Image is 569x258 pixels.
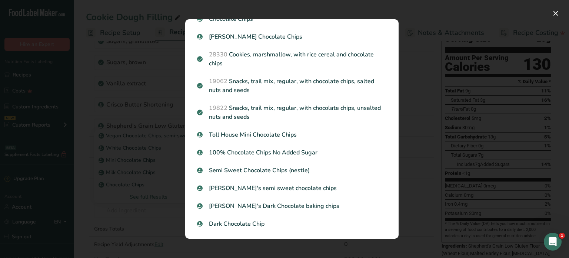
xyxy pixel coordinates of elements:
p: Cookies, marshmallow, with rice cereal and chocolate chips [197,50,387,68]
p: Dark Chocolate Chip [197,219,387,228]
p: Toll House Mini Chocolate Chips [197,130,387,139]
span: 19822 [209,104,227,112]
p: [PERSON_NAME]'s Dark Chocolate baking chips [197,202,387,210]
span: 19062 [209,77,227,85]
p: [PERSON_NAME] Chocolate Chips [197,32,387,41]
p: Semi Sweet Chocolate Chips (nestle) [197,166,387,175]
iframe: Intercom live chat [544,233,562,251]
p: Snacks, trail mix, regular, with chocolate chips, unsalted nuts and seeds [197,104,387,121]
p: Archway Home Style Cookies, Chocolate Chip Ice Box [197,237,387,246]
span: 1 [559,233,565,239]
p: [PERSON_NAME]'s semi sweet chocolate chips [197,184,387,193]
p: 100% Chocolate Chips No Added Sugar [197,148,387,157]
span: 18522 [209,238,227,246]
span: 28330 [209,50,227,59]
p: Snacks, trail mix, regular, with chocolate chips, salted nuts and seeds [197,77,387,95]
